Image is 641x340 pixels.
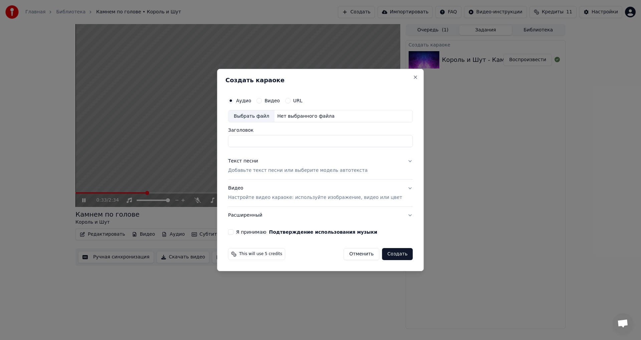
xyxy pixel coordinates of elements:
[236,230,377,234] label: Я принимаю
[344,248,379,260] button: Отменить
[228,185,402,201] div: Видео
[225,77,415,83] h2: Создать караоке
[274,113,337,120] div: Нет выбранного файла
[293,98,302,103] label: URL
[228,110,274,122] div: Выбрать файл
[239,251,282,257] span: This will use 5 credits
[228,167,368,174] p: Добавьте текст песни или выберите модель автотекста
[382,248,413,260] button: Создать
[228,153,413,180] button: Текст песниДобавьте текст песни или выберите модель автотекста
[228,128,413,133] label: Заголовок
[228,207,413,224] button: Расширенный
[264,98,280,103] label: Видео
[228,180,413,207] button: ВидеоНастройте видео караоке: используйте изображение, видео или цвет
[228,158,258,165] div: Текст песни
[228,194,402,201] p: Настройте видео караоке: используйте изображение, видео или цвет
[236,98,251,103] label: Аудио
[269,230,377,234] button: Я принимаю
